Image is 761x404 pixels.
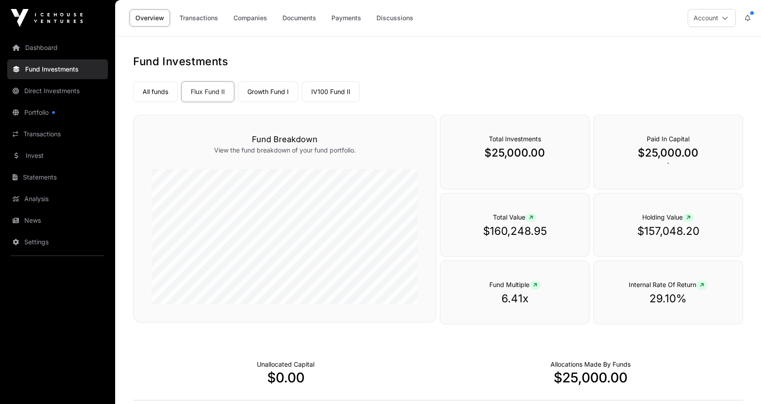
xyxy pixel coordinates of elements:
[7,167,108,187] a: Statements
[647,135,689,143] span: Paid In Capital
[612,224,725,238] p: $157,048.20
[7,189,108,209] a: Analysis
[257,360,314,369] p: Cash not yet allocated
[7,103,108,122] a: Portfolio
[7,232,108,252] a: Settings
[11,9,83,27] img: Icehouse Ventures Logo
[7,211,108,230] a: News
[302,81,360,102] a: IV100 Fund II
[228,9,273,27] a: Companies
[489,135,541,143] span: Total Investments
[438,369,743,386] p: $25,000.00
[130,9,170,27] a: Overview
[326,9,367,27] a: Payments
[7,59,108,79] a: Fund Investments
[181,81,234,102] a: Flux Fund II
[458,292,571,306] p: 6.41x
[152,133,418,146] h3: Fund Breakdown
[277,9,322,27] a: Documents
[612,292,725,306] p: 29.10%
[7,124,108,144] a: Transactions
[133,81,178,102] a: All funds
[688,9,736,27] button: Account
[458,224,571,238] p: $160,248.95
[551,360,631,369] p: Capital Deployed Into Companies
[612,146,725,160] p: $25,000.00
[7,146,108,166] a: Invest
[371,9,419,27] a: Discussions
[489,281,541,288] span: Fund Multiple
[7,38,108,58] a: Dashboard
[7,81,108,101] a: Direct Investments
[593,115,743,189] div: `
[629,281,707,288] span: Internal Rate Of Return
[152,146,418,155] p: View the fund breakdown of your fund portfolio.
[133,54,743,69] h1: Fund Investments
[493,213,537,221] span: Total Value
[238,81,298,102] a: Growth Fund I
[642,213,694,221] span: Holding Value
[174,9,224,27] a: Transactions
[133,369,438,386] p: $0.00
[458,146,571,160] p: $25,000.00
